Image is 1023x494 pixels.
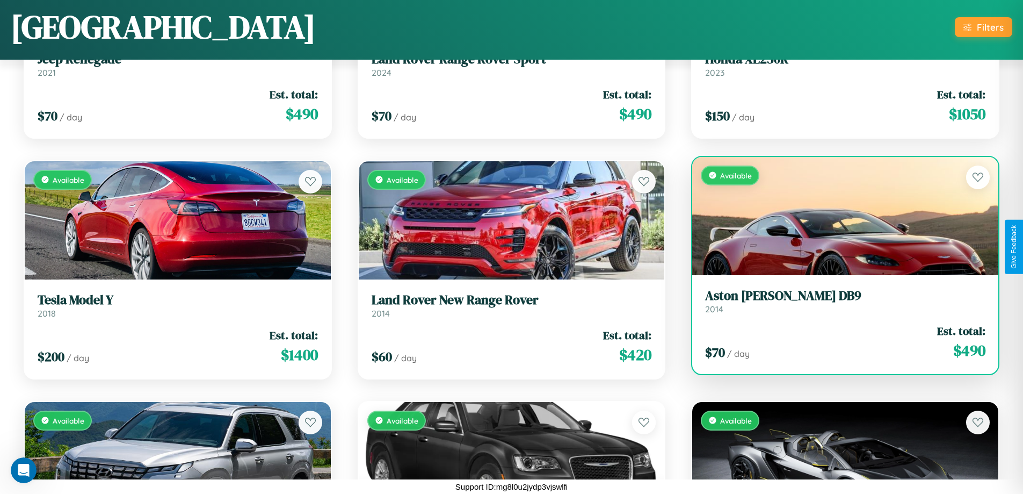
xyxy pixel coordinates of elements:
h3: Land Rover New Range Rover [372,292,652,308]
span: 2023 [705,67,724,78]
div: Filters [977,22,1004,33]
span: $ 70 [372,107,391,125]
span: 2018 [38,308,56,319]
a: Aston [PERSON_NAME] DB92014 [705,288,985,314]
span: Est. total: [937,323,985,339]
h1: [GEOGRAPHIC_DATA] [11,5,316,49]
button: Filters [955,17,1012,37]
span: $ 1400 [281,344,318,366]
span: Available [387,416,418,425]
h3: Land Rover Range Rover Sport [372,52,652,67]
a: Honda XL250R2023 [705,52,985,78]
a: Tesla Model Y2018 [38,292,318,319]
iframe: Intercom live chat [11,457,37,483]
span: Est. total: [937,87,985,102]
span: 2014 [372,308,390,319]
a: Land Rover New Range Rover2014 [372,292,652,319]
span: Est. total: [270,87,318,102]
span: $ 490 [953,340,985,361]
a: Jeep Renegade2021 [38,52,318,78]
h3: Jeep Renegade [38,52,318,67]
span: Available [720,171,752,180]
a: Land Rover Range Rover Sport2024 [372,52,652,78]
span: $ 70 [705,343,725,361]
span: / day [394,112,416,123]
span: / day [67,353,89,363]
span: $ 200 [38,348,64,366]
span: $ 490 [619,103,651,125]
span: $ 420 [619,344,651,366]
span: Available [53,416,84,425]
span: $ 150 [705,107,730,125]
h3: Tesla Model Y [38,292,318,308]
span: 2021 [38,67,56,78]
span: / day [727,348,750,359]
span: / day [394,353,417,363]
span: $ 60 [372,348,392,366]
div: Give Feedback [1010,225,1018,269]
span: Est. total: [603,327,651,343]
h3: Honda XL250R [705,52,985,67]
span: $ 490 [286,103,318,125]
span: / day [60,112,82,123]
span: Est. total: [270,327,318,343]
h3: Aston [PERSON_NAME] DB9 [705,288,985,304]
span: 2014 [705,304,723,314]
p: Support ID: mg8l0u2jydp3vjswlfi [455,479,568,494]
span: $ 1050 [949,103,985,125]
span: Est. total: [603,87,651,102]
span: / day [732,112,754,123]
span: Available [53,175,84,184]
span: Available [387,175,418,184]
span: $ 70 [38,107,57,125]
span: 2024 [372,67,391,78]
span: Available [720,416,752,425]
